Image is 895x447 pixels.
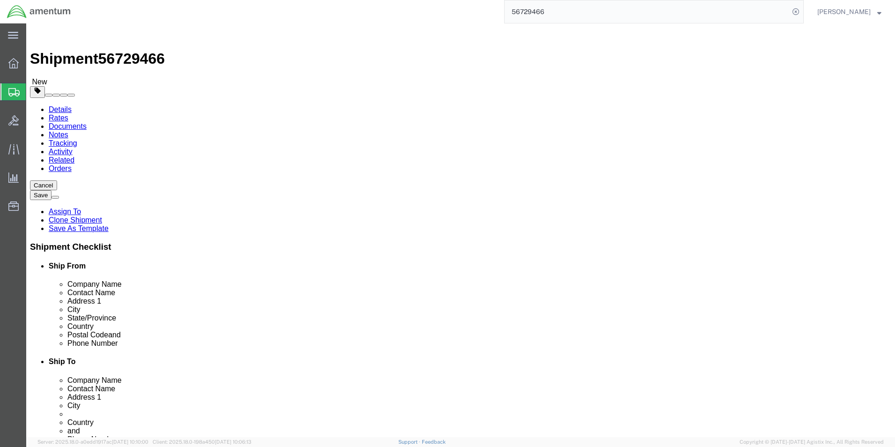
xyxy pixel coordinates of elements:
[37,439,148,445] span: Server: 2025.18.0-a0edd1917ac
[215,439,251,445] span: [DATE] 10:06:13
[7,5,71,19] img: logo
[112,439,148,445] span: [DATE] 10:10:00
[398,439,422,445] a: Support
[26,23,895,437] iframe: FS Legacy Container
[422,439,446,445] a: Feedback
[153,439,251,445] span: Client: 2025.18.0-198a450
[740,438,884,446] span: Copyright © [DATE]-[DATE] Agistix Inc., All Rights Reserved
[817,6,882,17] button: [PERSON_NAME]
[505,0,789,23] input: Search for shipment number, reference number
[817,7,871,17] span: Andrew Carl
